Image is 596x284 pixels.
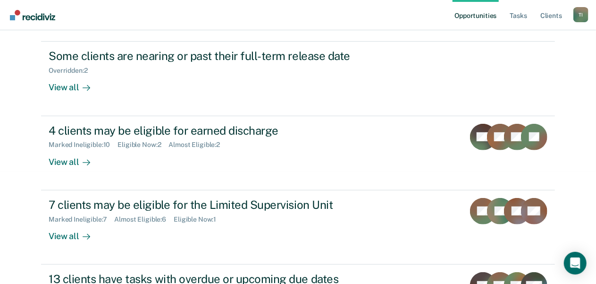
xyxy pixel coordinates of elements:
div: Some clients are nearing or past their full-term release date [49,49,380,63]
div: Overridden : 2 [49,67,95,75]
div: 4 clients may be eligible for earned discharge [49,124,380,138]
div: T I [573,7,588,22]
a: 4 clients may be eligible for earned dischargeMarked Ineligible:10Eligible Now:2Almost Eligible:2... [41,116,555,190]
a: 7 clients may be eligible for the Limited Supervision UnitMarked Ineligible:7Almost Eligible:6Eli... [41,190,555,265]
div: Eligible Now : 2 [118,141,168,149]
a: Some clients are nearing or past their full-term release dateOverridden:2View all [41,41,555,116]
div: View all [49,223,101,241]
div: 7 clients may be eligible for the Limited Supervision Unit [49,198,380,212]
div: Marked Ineligible : 10 [49,141,118,149]
div: Eligible Now : 1 [174,215,224,224]
div: Almost Eligible : 6 [115,215,174,224]
div: View all [49,75,101,93]
img: Recidiviz [10,10,55,20]
div: View all [49,149,101,167]
div: Open Intercom Messenger [564,252,587,275]
div: Almost Eligible : 2 [168,141,227,149]
div: Marked Ineligible : 7 [49,215,114,224]
button: Profile dropdown button [573,7,588,22]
